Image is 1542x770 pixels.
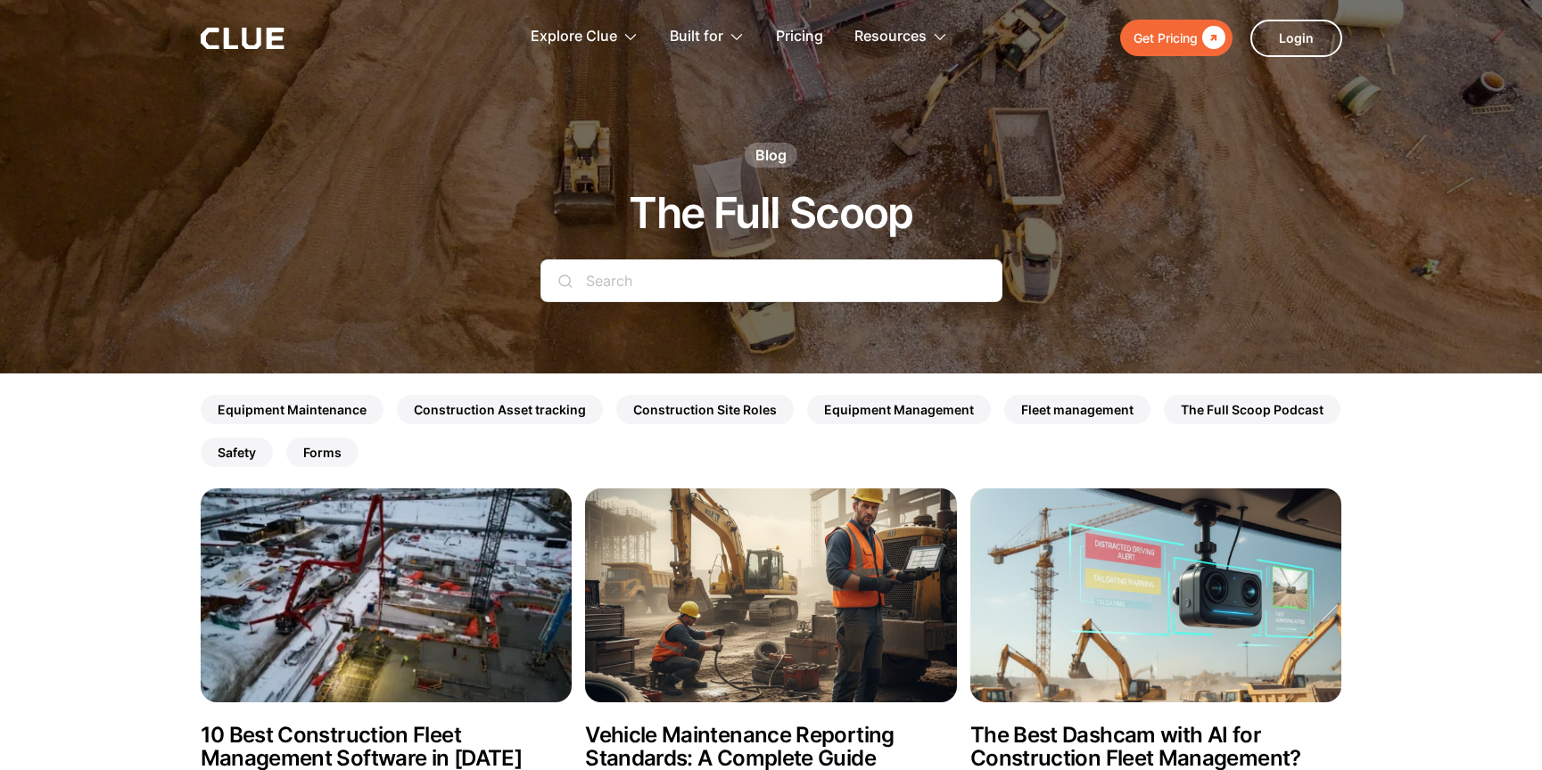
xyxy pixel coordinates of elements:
[670,9,723,65] div: Built for
[201,488,573,702] img: 10 Best Construction Fleet Management Software in 2025
[397,395,603,424] a: Construction Asset tracking
[531,9,617,65] div: Explore Clue
[616,395,794,424] a: Construction Site Roles
[1250,20,1342,57] a: Login
[629,190,913,237] h1: The Full Scoop
[540,259,1002,302] input: Search
[1164,395,1340,424] a: The Full Scoop Podcast
[585,724,957,770] h2: Vehicle Maintenance Reporting Standards: A Complete Guide
[755,145,787,165] div: Blog
[970,724,1342,770] h2: The Best Dashcam with AI for Construction Fleet Management?
[201,438,273,467] a: Safety
[854,9,927,65] div: Resources
[1120,20,1233,56] a: Get Pricing
[776,9,823,65] a: Pricing
[201,395,383,424] a: Equipment Maintenance
[585,488,957,702] img: Vehicle Maintenance Reporting Standards: A Complete Guide
[1004,395,1150,424] a: Fleet management
[807,395,991,424] a: Equipment Management
[201,724,573,770] h2: 10 Best Construction Fleet Management Software in [DATE]
[1134,27,1198,49] div: Get Pricing
[286,438,359,467] a: Forms
[1198,27,1225,49] div: 
[970,488,1342,702] img: The Best Dashcam with AI for Construction Fleet Management?
[558,274,573,288] img: search icon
